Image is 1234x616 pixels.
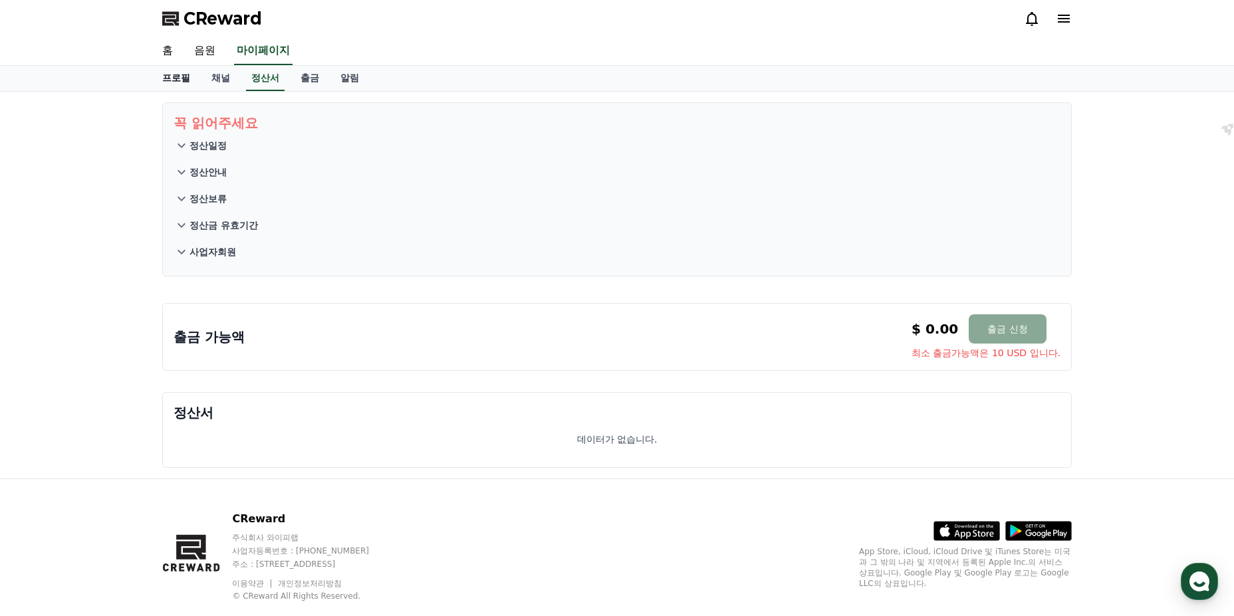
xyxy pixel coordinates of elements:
a: 설정 [172,421,255,455]
p: 정산보류 [189,192,227,205]
button: 사업자회원 [174,239,1060,265]
span: 홈 [42,441,50,452]
p: 정산금 유효기간 [189,219,258,232]
a: 알림 [330,66,370,91]
button: 출금 신청 [969,314,1046,344]
a: 채널 [201,66,241,91]
a: 정산서 [246,66,285,91]
a: 음원 [184,37,226,65]
p: 꼭 읽어주세요 [174,114,1060,132]
button: 정산안내 [174,159,1060,185]
a: 홈 [4,421,88,455]
span: 대화 [122,442,138,453]
p: $ 0.00 [912,320,958,338]
button: 정산일정 [174,132,1060,159]
p: 정산안내 [189,165,227,179]
p: 데이터가 없습니다. [577,433,658,446]
p: App Store, iCloud, iCloud Drive 및 iTunes Store는 미국과 그 밖의 나라 및 지역에서 등록된 Apple Inc.의 서비스 상표입니다. Goo... [859,546,1072,589]
a: 출금 [290,66,330,91]
a: 대화 [88,421,172,455]
a: 개인정보처리방침 [278,579,342,588]
p: 주소 : [STREET_ADDRESS] [232,559,394,569]
a: 프로필 [152,66,201,91]
p: 주식회사 와이피랩 [232,532,394,543]
p: 정산일정 [189,139,227,152]
span: 최소 출금가능액은 10 USD 입니다. [912,346,1060,359]
a: 홈 [152,37,184,65]
a: 마이페이지 [234,37,293,65]
p: 사업자회원 [189,245,236,258]
p: 정산서 [174,403,1060,422]
a: 이용약관 [232,579,274,588]
p: © CReward All Rights Reserved. [232,591,394,601]
p: CReward [232,511,394,527]
p: 출금 가능액 [174,328,245,346]
span: 설정 [205,441,221,452]
p: 사업자등록번호 : [PHONE_NUMBER] [232,546,394,556]
button: 정산금 유효기간 [174,212,1060,239]
a: CReward [162,8,262,29]
span: CReward [184,8,262,29]
button: 정산보류 [174,185,1060,212]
